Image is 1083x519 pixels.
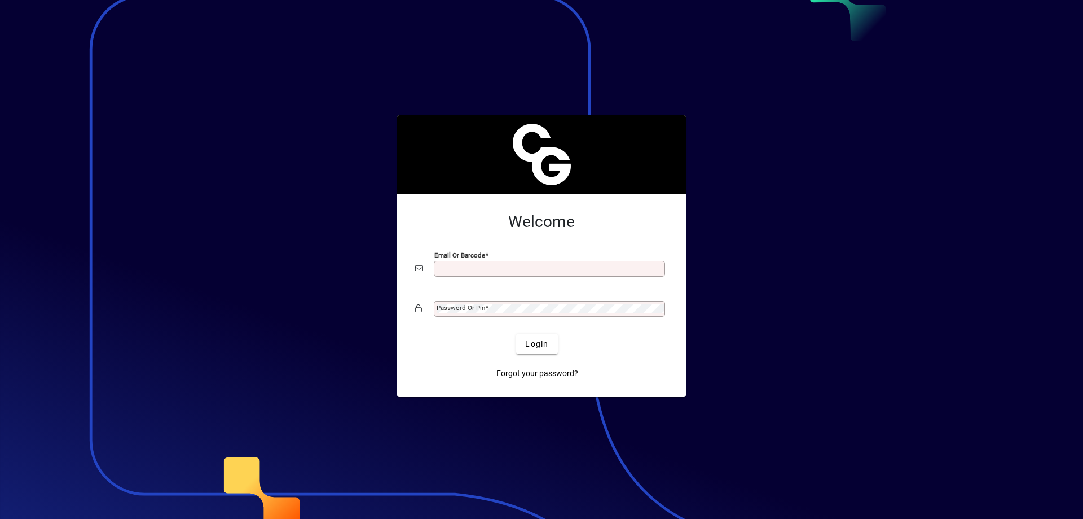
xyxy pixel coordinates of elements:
span: Login [525,338,548,350]
a: Forgot your password? [492,363,583,383]
mat-label: Email or Barcode [434,251,485,259]
span: Forgot your password? [496,368,578,380]
button: Login [516,334,557,354]
h2: Welcome [415,212,668,232]
mat-label: Password or Pin [437,304,485,312]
